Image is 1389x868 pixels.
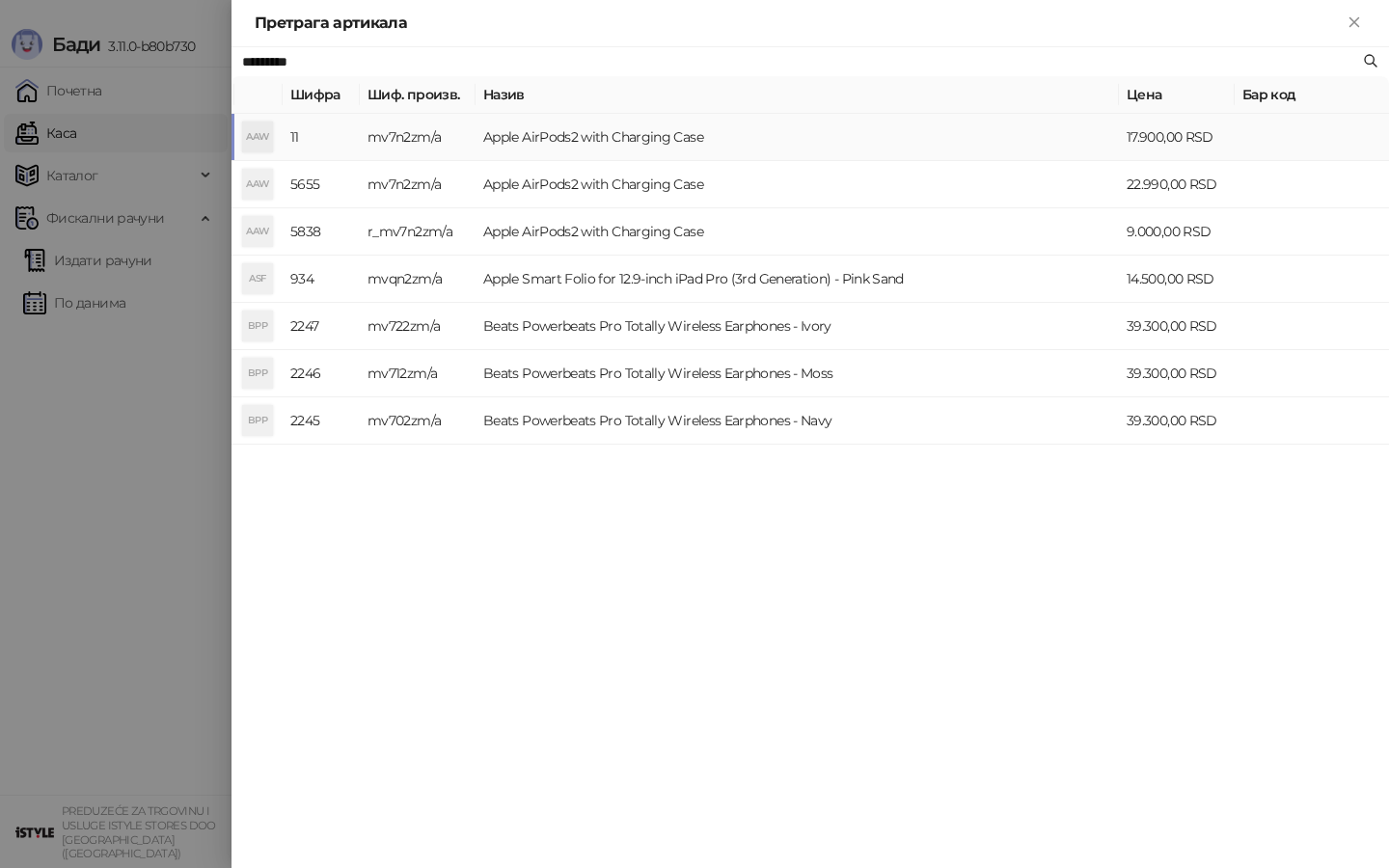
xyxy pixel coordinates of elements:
td: 5655 [283,161,360,208]
div: AAW [242,122,273,152]
td: r_mv7n2zm/a [360,208,476,256]
div: ASF [242,263,273,294]
div: AAW [242,216,273,247]
th: Бар код [1235,76,1389,114]
td: Apple AirPods2 with Charging Case [476,161,1119,208]
td: Beats Powerbeats Pro Totally Wireless Earphones - Navy [476,397,1119,445]
td: 14.500,00 RSD [1119,256,1235,303]
td: 5838 [283,208,360,256]
div: BPP [242,311,273,341]
th: Назив [476,76,1119,114]
td: 2247 [283,303,360,350]
td: 22.990,00 RSD [1119,161,1235,208]
td: 39.300,00 RSD [1119,350,1235,397]
td: mv702zm/a [360,397,476,445]
td: mv712zm/a [360,350,476,397]
div: Претрага артикала [255,12,1343,35]
div: BPP [242,405,273,436]
td: Apple AirPods2 with Charging Case [476,114,1119,161]
td: mv722zm/a [360,303,476,350]
th: Шиф. произв. [360,76,476,114]
td: 9.000,00 RSD [1119,208,1235,256]
td: Beats Powerbeats Pro Totally Wireless Earphones - Moss [476,350,1119,397]
td: mv7n2zm/a [360,161,476,208]
td: Apple AirPods2 with Charging Case [476,208,1119,256]
div: AAW [242,169,273,200]
td: 11 [283,114,360,161]
td: Apple Smart Folio for 12.9-inch iPad Pro (3rd Generation) - Pink Sand [476,256,1119,303]
td: 17.900,00 RSD [1119,114,1235,161]
td: 39.300,00 RSD [1119,303,1235,350]
div: BPP [242,358,273,389]
button: Close [1343,12,1366,35]
td: Beats Powerbeats Pro Totally Wireless Earphones - Ivory [476,303,1119,350]
th: Шифра [283,76,360,114]
td: mvqn2zm/a [360,256,476,303]
td: 934 [283,256,360,303]
td: 2245 [283,397,360,445]
td: 2246 [283,350,360,397]
td: 39.300,00 RSD [1119,397,1235,445]
td: mv7n2zm/a [360,114,476,161]
th: Цена [1119,76,1235,114]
